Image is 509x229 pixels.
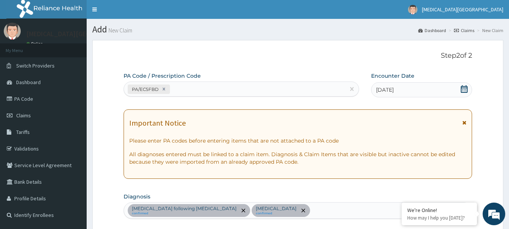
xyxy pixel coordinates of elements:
[408,5,417,14] img: User Image
[371,72,414,80] label: Encounter Date
[300,207,307,214] span: remove selection option
[124,72,201,80] label: PA Code / Prescription Code
[475,27,503,34] li: New Claim
[256,212,297,215] small: confirmed
[418,27,446,34] a: Dashboard
[376,86,394,94] span: [DATE]
[26,41,44,46] a: Online
[4,23,21,40] img: User Image
[422,6,503,13] span: [MEDICAL_DATA][GEOGRAPHIC_DATA]
[454,27,474,34] a: Claims
[16,129,30,135] span: Tariffs
[129,119,186,127] h1: Important Notice
[130,85,160,94] div: PA/EC5FBD
[240,207,247,214] span: remove selection option
[407,215,471,221] p: How may I help you today?
[26,31,138,37] p: [MEDICAL_DATA][GEOGRAPHIC_DATA]
[107,28,132,33] small: New Claim
[132,212,237,215] small: confirmed
[129,137,467,144] p: Please enter PA codes before entering items that are not attached to a PA code
[124,193,150,200] label: Diagnosis
[407,207,471,214] div: We're Online!
[256,206,297,212] p: [MEDICAL_DATA]
[124,52,472,60] p: Step 2 of 2
[132,206,237,212] p: [MEDICAL_DATA] following [MEDICAL_DATA]
[92,25,503,34] h1: Add
[16,79,41,86] span: Dashboard
[16,112,31,119] span: Claims
[129,151,467,166] p: All diagnoses entered must be linked to a claim item. Diagnosis & Claim Items that are visible bu...
[16,62,55,69] span: Switch Providers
